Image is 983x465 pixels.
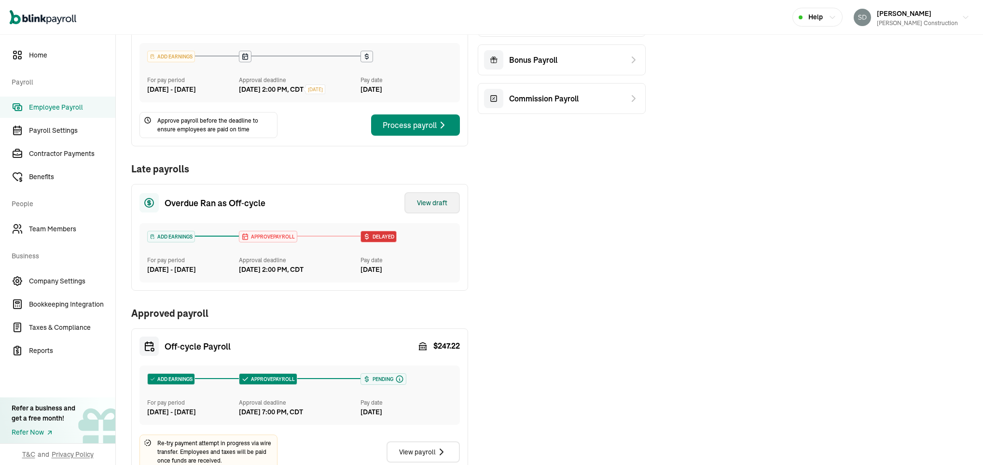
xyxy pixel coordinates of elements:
div: For pay period [147,398,239,407]
span: Business [12,241,110,268]
div: [PERSON_NAME] Construction [877,19,958,28]
button: Process payroll [371,114,460,136]
span: T&C [22,450,35,459]
div: Approval deadline [239,256,357,265]
span: Taxes & Compliance [29,323,115,333]
span: Team Members [29,224,115,234]
div: [DATE] - [DATE] [147,265,239,275]
div: [DATE] 2:00 PM, CDT [239,85,304,95]
div: ADD EARNINGS [148,374,194,384]
span: Privacy Policy [52,450,94,459]
button: Help [792,8,843,27]
div: Pay date [360,76,452,85]
span: Employee Payroll [29,102,115,113]
div: [DATE] - [DATE] [147,407,239,417]
div: View draft [417,198,447,208]
div: [DATE] [360,85,452,95]
div: View payroll [399,446,447,458]
div: [DATE] 7:00 PM, CDT [239,407,303,417]
div: [DATE] - [DATE] [147,85,239,95]
div: [DATE] [360,407,452,417]
span: Pending [371,376,393,383]
span: Company Settings [29,276,115,286]
span: Bookkeeping Integration [29,299,115,310]
div: ADD EARNINGS [148,51,194,62]
span: Benefits [29,172,115,182]
span: Re-try payment attempt in progress via wire transfer. Employees and taxes will be paid once funds... [157,439,273,465]
button: View payroll [387,441,460,463]
button: View draft [404,192,460,213]
span: Bonus Payroll [509,54,557,66]
span: Payroll Settings [29,126,115,136]
span: Home [29,50,115,60]
div: [DATE] [360,265,452,275]
span: $ 247.22 [433,340,460,352]
div: Pay date [360,256,452,265]
span: APPROVE PAYROLL [249,233,295,240]
div: Pay date [360,398,452,407]
div: [DATE] 2:00 PM, CDT [239,265,304,275]
iframe: Chat Widget [935,419,983,465]
h1: Approved payroll [131,306,468,321]
span: Reports [29,346,115,356]
span: Contractor Payments [29,149,115,159]
div: For pay period [147,256,239,265]
button: [PERSON_NAME][PERSON_NAME] Construction [850,5,973,29]
span: Payroll [12,68,110,95]
a: Refer Now [12,427,75,437]
div: ADD EARNINGS [148,231,194,242]
span: Off‑cycle Payroll [165,340,231,353]
div: Approval deadline [239,76,357,85]
span: Delayed [371,233,394,240]
div: For pay period [147,76,239,85]
span: [DATE] [308,86,323,93]
div: Process payroll [383,119,448,131]
span: [PERSON_NAME] [877,9,931,18]
nav: Global [10,3,76,31]
span: Help [808,12,823,22]
div: Refer a business and get a free month! [12,403,75,423]
span: Approve payroll before the deadline to ensure employees are paid on time [157,116,273,134]
span: Overdue Ran as Off‑cycle [165,197,265,210]
div: Approval deadline [239,398,357,407]
span: People [12,189,110,216]
h1: Late payrolls [131,162,189,176]
span: Commission Payroll [509,93,579,104]
span: APPROVE PAYROLL [249,376,295,383]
